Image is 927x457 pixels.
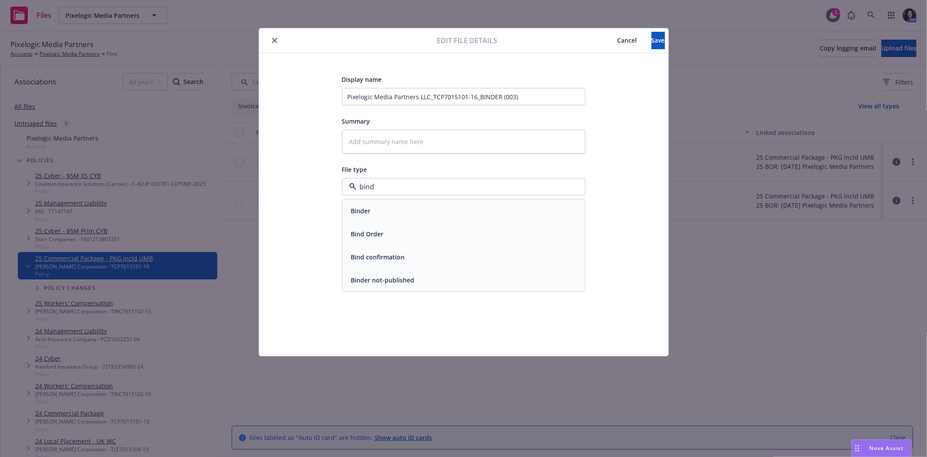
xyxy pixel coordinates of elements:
[437,35,497,46] span: Edit file details
[852,440,863,457] div: Drag to move
[651,36,665,44] span: Save
[870,444,904,452] span: Nova Assist
[618,36,637,44] span: Cancel
[269,35,280,46] button: close
[342,75,382,84] span: Display name
[342,88,585,105] input: Add display name here
[351,276,415,285] button: Binder not-published
[351,206,371,215] button: Binder
[351,229,384,239] button: Bind Order
[851,440,911,457] button: Nova Assist
[603,32,651,49] button: Cancel
[356,181,568,192] input: Filter by keyword
[351,252,405,262] button: Bind confirmation
[651,32,665,49] button: Save
[342,165,367,174] span: File type
[342,117,370,125] span: Summary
